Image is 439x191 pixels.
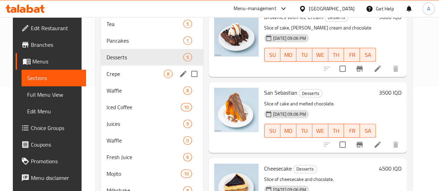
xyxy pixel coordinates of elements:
button: TH [328,48,344,62]
div: Menu-management [234,5,276,13]
a: Branches [16,36,86,53]
div: items [183,86,192,95]
div: Iced Coffee10 [101,99,203,115]
div: items [183,53,192,61]
button: MO [280,48,296,62]
button: Branch-specific-item [351,60,368,77]
span: TH [331,126,341,136]
div: items [183,120,192,128]
span: Coupons [31,140,81,149]
span: Sections [27,74,81,82]
div: items [183,36,192,45]
span: Crepe [107,70,164,78]
span: Select to update [335,61,350,76]
span: 0 [184,137,192,144]
button: SU [264,48,280,62]
span: Waffle [107,86,183,95]
button: delete [387,136,404,153]
a: Menu disclaimer [16,170,86,186]
span: 10 [181,104,192,111]
a: Promotions [16,153,86,170]
a: Edit Menu [22,103,86,120]
a: Coupons [16,136,86,153]
span: SA [363,126,373,136]
span: Desserts [325,14,348,21]
div: Tea5 [101,16,203,32]
div: Desserts [324,14,348,22]
span: Desserts [294,165,316,173]
span: Cheesecake [264,163,292,174]
span: Select to update [335,137,350,152]
button: Branch-specific-item [351,136,368,153]
span: Branches [31,41,81,49]
span: WE [315,50,326,60]
span: Edit Menu [27,107,81,115]
span: 8 [164,71,172,77]
span: Edit Restaurant [31,24,81,32]
span: Mojito [107,170,180,178]
span: Choice Groups [31,124,81,132]
button: MO [280,124,296,138]
div: Desserts [299,89,322,97]
p: Slice of cheesecake and chocolate. [264,175,376,184]
h6: 5000 IQD [379,12,401,22]
span: TU [299,126,310,136]
button: TH [328,124,344,138]
span: Promotions [31,157,81,165]
div: Waffle0 [101,132,203,149]
div: Crepe8edit [101,66,203,82]
div: Pancakes1 [101,32,203,49]
span: MO [283,50,294,60]
span: Desserts [299,89,322,97]
div: Desserts [293,165,317,173]
span: 5 [184,54,192,61]
button: SA [360,48,376,62]
span: San Sebastian [264,87,297,98]
span: Fresh Juice [107,153,183,161]
span: SU [267,126,278,136]
a: Full Menu View [22,86,86,103]
button: SU [264,124,280,138]
span: SA [363,50,373,60]
span: Menus [32,57,81,66]
span: Waffle [107,136,183,145]
span: FR [347,126,357,136]
a: Sections [22,70,86,86]
span: Menu disclaimer [31,174,81,182]
button: delete [387,60,404,77]
span: 8 [184,87,192,94]
span: 9 [184,121,192,127]
div: [GEOGRAPHIC_DATA] [309,5,355,12]
a: Choice Groups [16,120,86,136]
div: items [164,70,172,78]
span: [DATE] 09:06 PM [270,111,309,118]
img: San Sebastian [214,88,259,132]
span: 5 [184,21,192,27]
h6: 4500 IQD [379,164,401,173]
a: Edit menu item [373,140,382,149]
a: Menus [16,53,86,70]
button: WE [312,124,328,138]
div: Mojito10 [101,165,203,182]
div: items [183,136,192,145]
span: FR [347,50,357,60]
img: Brownies With Ice Cream [214,12,259,57]
button: FR [344,48,360,62]
span: TU [299,50,310,60]
a: Edit Restaurant [16,20,86,36]
div: Fresh Juice6 [101,149,203,165]
a: Edit menu item [373,64,382,73]
button: TU [296,48,312,62]
span: 6 [184,154,192,160]
div: items [181,103,192,111]
h6: 3500 IQD [379,88,401,97]
button: edit [178,69,188,79]
span: Iced Coffee [107,103,180,111]
span: Pancakes [107,36,183,45]
span: 1 [184,37,192,44]
span: MO [283,126,294,136]
div: Desserts5 [101,49,203,66]
span: [DATE] 09:06 PM [270,35,309,42]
